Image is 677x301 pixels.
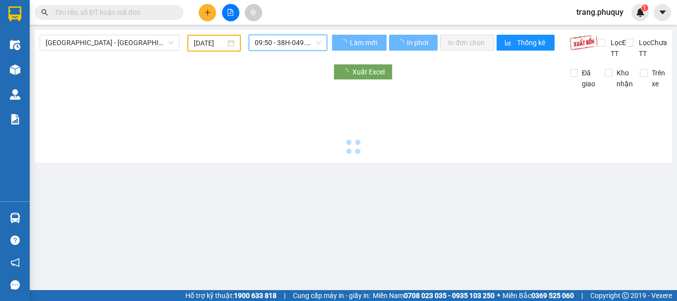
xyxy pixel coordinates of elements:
button: Xuất Excel [334,64,393,80]
span: 09:50 - 38H-049.94 [255,35,321,50]
span: bar-chart [505,39,513,47]
sup: 1 [641,4,648,11]
img: logo-vxr [8,6,21,21]
span: search [41,9,48,16]
span: caret-down [658,8,667,17]
img: warehouse-icon [10,89,20,100]
button: file-add [222,4,239,21]
span: Làm mới [350,37,379,48]
span: question-circle [10,236,20,245]
span: | [284,290,285,301]
img: warehouse-icon [10,213,20,223]
img: icon-new-feature [636,8,645,17]
span: message [10,280,20,290]
span: Lọc Đã TT [607,37,632,59]
button: plus [199,4,216,21]
strong: 0369 525 060 [531,292,574,300]
button: aim [245,4,262,21]
span: notification [10,258,20,267]
input: Tìm tên, số ĐT hoặc mã đơn [55,7,171,18]
span: In phơi [407,37,430,48]
button: Làm mới [332,35,387,51]
span: trang.phuquy [568,6,631,18]
span: Miền Nam [373,290,495,301]
span: Hà Nội - Hà Tĩnh [46,35,173,50]
img: warehouse-icon [10,64,20,75]
button: In phơi [389,35,438,51]
span: plus [204,9,211,16]
span: Cung cấp máy in - giấy in: [293,290,370,301]
span: 1 [643,4,646,11]
button: caret-down [654,4,671,21]
span: file-add [227,9,234,16]
span: Miền Bắc [503,290,574,301]
span: ⚪️ [497,294,500,298]
input: 13/08/2025 [194,38,226,49]
button: In đơn chọn [440,35,494,51]
span: aim [250,9,257,16]
span: | [581,290,583,301]
img: solution-icon [10,114,20,124]
span: copyright [622,292,629,299]
button: bar-chartThống kê [497,35,555,51]
span: Đã giao [578,67,599,89]
img: warehouse-icon [10,40,20,50]
strong: 0708 023 035 - 0935 103 250 [404,292,495,300]
span: loading [397,39,405,46]
span: loading [340,39,348,46]
span: Lọc Chưa TT [635,37,669,59]
span: Trên xe [648,67,669,89]
img: 9k= [569,35,598,51]
span: Thống kê [517,37,547,48]
span: Hỗ trợ kỹ thuật: [185,290,277,301]
strong: 1900 633 818 [234,292,277,300]
span: Kho nhận [613,67,637,89]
